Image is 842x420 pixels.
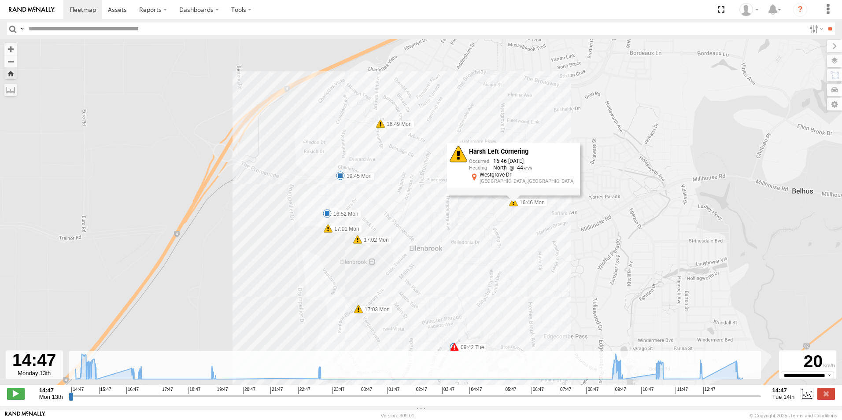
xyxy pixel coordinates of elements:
span: 15:47 [99,387,111,394]
span: 19:47 [216,387,228,394]
span: 04:47 [469,387,482,394]
span: 20:47 [243,387,255,394]
label: 19:45 Mon [340,172,374,180]
label: 16:52 Mon [327,210,361,218]
span: 18:47 [188,387,200,394]
span: 03:47 [442,387,454,394]
div: © Copyright 2025 - [750,413,837,418]
span: 08:47 [586,387,598,394]
label: Close [817,388,835,399]
span: North [493,165,507,171]
label: 17:01 Mon [328,225,362,233]
strong: 14:47 [772,387,795,394]
label: 17:03 Mon [358,306,392,313]
span: 07:47 [559,387,571,394]
span: 06:47 [532,387,544,394]
span: 12:47 [703,387,716,394]
button: Zoom in [4,43,17,55]
span: 00:47 [360,387,372,394]
span: Tue 14th Oct 2025 [772,394,795,400]
strong: 14:47 [39,387,63,394]
span: 21:47 [270,387,283,394]
label: Map Settings [827,98,842,111]
i: ? [793,3,807,17]
span: 09:47 [614,387,626,394]
label: 16:46 Mon [513,199,547,206]
label: 16:49 Mon [380,120,414,128]
div: 20 [780,352,835,372]
div: [GEOGRAPHIC_DATA],[GEOGRAPHIC_DATA] [480,179,575,184]
span: 17:47 [161,387,173,394]
label: 09:42 Tue [454,343,487,351]
span: Mon 13th Oct 2025 [39,394,63,400]
span: 16:47 [126,387,139,394]
div: 16:46 [DATE] [469,158,575,165]
label: 17:02 Mon [358,236,391,244]
label: Search Query [18,22,26,35]
span: 02:47 [415,387,427,394]
label: Play/Stop [7,388,25,399]
span: 11:47 [676,387,688,394]
span: 05:47 [504,387,516,394]
button: Zoom out [4,55,17,67]
div: Kaitlin Tomsett [736,3,762,16]
div: Harsh Left Cornering [469,148,575,155]
button: Zoom Home [4,67,17,79]
div: Westgrove Dr [480,172,575,178]
span: 23:47 [332,387,345,394]
a: Terms and Conditions [790,413,837,418]
span: 10:47 [641,387,654,394]
span: 22:47 [298,387,310,394]
span: 44 [507,165,532,171]
span: 14:47 [71,387,84,394]
label: Search Filter Options [806,22,825,35]
a: Visit our Website [5,411,45,420]
img: rand-logo.svg [9,7,55,13]
label: Measure [4,84,17,96]
div: Version: 309.01 [381,413,414,418]
span: 01:47 [387,387,399,394]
